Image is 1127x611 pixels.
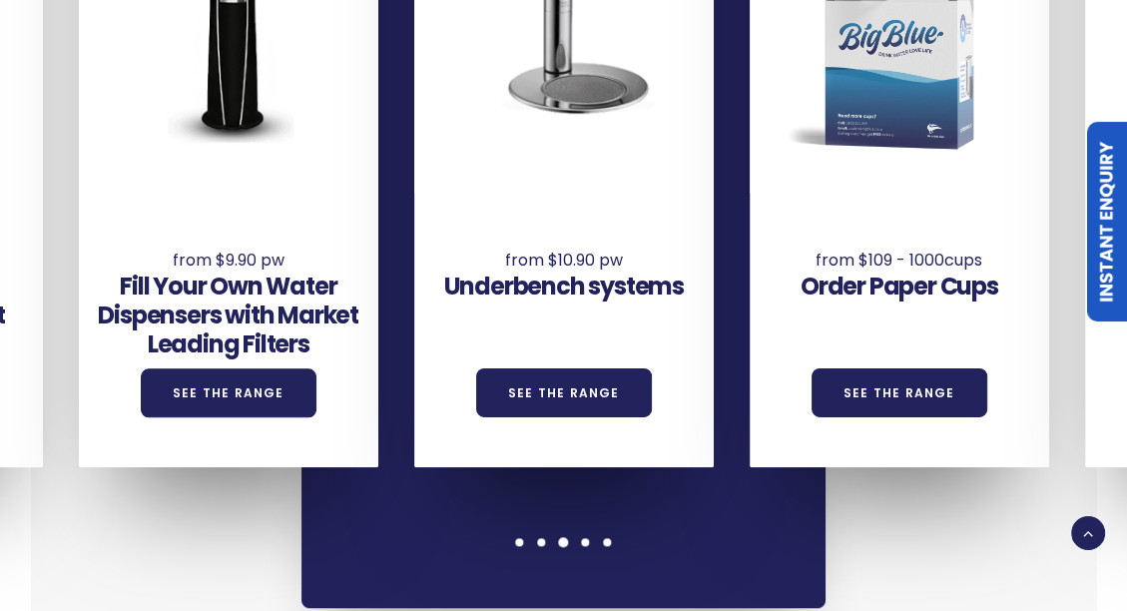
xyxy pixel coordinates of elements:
a: See the Range [476,368,652,417]
a: Instant Enquiry [1087,122,1127,321]
a: Order Paper Cups [801,270,998,303]
a: Underbench systems [444,270,684,303]
a: See the Range [141,368,316,417]
a: See the Range [812,368,987,417]
iframe: Chatbot [995,479,1099,583]
a: Fill Your Own Water Dispensers with Market Leading Filters [98,270,358,360]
